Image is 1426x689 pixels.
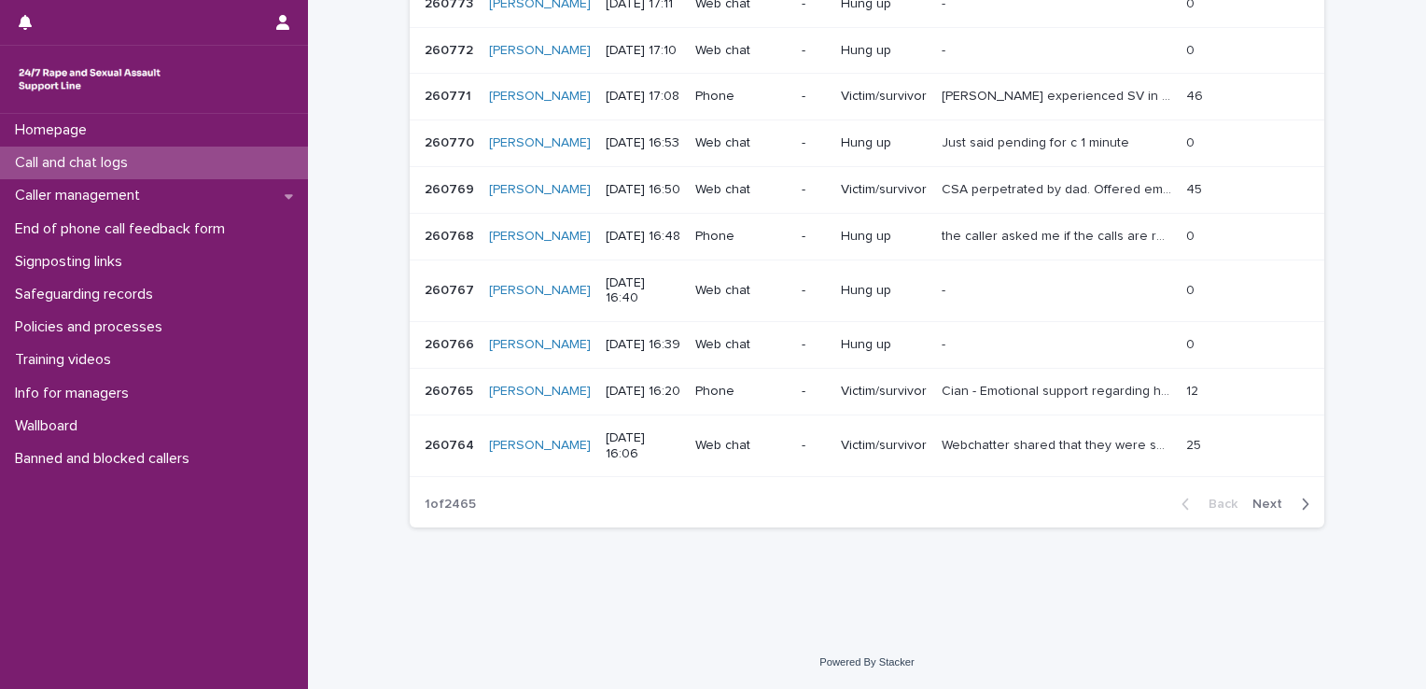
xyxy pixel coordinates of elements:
[489,229,591,245] a: [PERSON_NAME]
[489,182,591,198] a: [PERSON_NAME]
[489,89,591,105] a: [PERSON_NAME]
[410,415,1324,477] tr: 260764260764 [PERSON_NAME] [DATE] 16:06Web chat-Victim/survivorWebchatter shared that they were s...
[1186,178,1206,198] p: 45
[489,337,591,353] a: [PERSON_NAME]
[802,182,826,198] p: -
[7,417,92,435] p: Wallboard
[410,74,1324,120] tr: 260771260771 [PERSON_NAME] [DATE] 17:08Phone-Victim/survivor[PERSON_NAME] experienced SV in her t...
[1186,39,1198,59] p: 0
[695,89,787,105] p: Phone
[7,220,240,238] p: End of phone call feedback form
[942,434,1175,454] p: Webchatter shared that they were sexually assaulted by their friend and saw them recently. Talked...
[425,380,477,400] p: 260765
[841,89,927,105] p: Victim/survivor
[841,135,927,151] p: Hung up
[942,39,949,59] p: -
[841,229,927,245] p: Hung up
[425,225,478,245] p: 260768
[7,187,155,204] p: Caller management
[7,286,168,303] p: Safeguarding records
[7,351,126,369] p: Training videos
[802,135,826,151] p: -
[942,380,1175,400] p: Cian - Emotional support regarding historic CSA and being triggered by events at work. Signposted...
[489,283,591,299] a: [PERSON_NAME]
[1252,498,1293,511] span: Next
[7,253,137,271] p: Signposting links
[942,178,1175,198] p: CSA perpetrated by dad. Offered emotional support, signposted to rape crisis centre.
[489,438,591,454] a: [PERSON_NAME]
[695,229,787,245] p: Phone
[425,132,478,151] p: 260770
[606,135,680,151] p: [DATE] 16:53
[425,333,478,353] p: 260766
[7,154,143,172] p: Call and chat logs
[802,438,826,454] p: -
[410,322,1324,369] tr: 260766260766 [PERSON_NAME] [DATE] 16:39Web chat-Hung up-- 00
[841,337,927,353] p: Hung up
[1167,496,1245,513] button: Back
[695,438,787,454] p: Web chat
[606,43,680,59] p: [DATE] 17:10
[942,225,1175,245] p: the caller asked me if the calls are recorded, and before i could respond they cut the call
[425,85,475,105] p: 260771
[410,260,1324,322] tr: 260767260767 [PERSON_NAME] [DATE] 16:40Web chat-Hung up-- 00
[695,337,787,353] p: Web chat
[841,384,927,400] p: Victim/survivor
[1186,132,1198,151] p: 0
[1186,434,1205,454] p: 25
[606,384,680,400] p: [DATE] 16:20
[1245,496,1324,513] button: Next
[802,43,826,59] p: -
[425,279,478,299] p: 260767
[802,337,826,353] p: -
[410,482,491,527] p: 1 of 2465
[1186,333,1198,353] p: 0
[1186,279,1198,299] p: 0
[410,368,1324,415] tr: 260765260765 [PERSON_NAME] [DATE] 16:20Phone-Victim/survivorCian - Emotional support regarding hi...
[410,166,1324,213] tr: 260769260769 [PERSON_NAME] [DATE] 16:50Web chat-Victim/survivorCSA perpetrated by dad. Offered em...
[7,450,204,468] p: Banned and blocked callers
[1186,380,1202,400] p: 12
[942,132,1133,151] p: Just said pending for c 1 minute
[410,120,1324,167] tr: 260770260770 [PERSON_NAME] [DATE] 16:53Web chat-Hung upJust said pending for c 1 minuteJust said ...
[942,85,1175,105] p: Jade experienced SV in her teenage years and talked about its impact on her sexual intimacy withi...
[1186,225,1198,245] p: 0
[802,89,826,105] p: -
[606,430,680,462] p: [DATE] 16:06
[942,279,949,299] p: -
[695,384,787,400] p: Phone
[606,182,680,198] p: [DATE] 16:50
[841,438,927,454] p: Victim/survivor
[606,275,680,307] p: [DATE] 16:40
[425,39,477,59] p: 260772
[841,283,927,299] p: Hung up
[606,337,680,353] p: [DATE] 16:39
[695,283,787,299] p: Web chat
[7,121,102,139] p: Homepage
[695,182,787,198] p: Web chat
[489,135,591,151] a: [PERSON_NAME]
[841,43,927,59] p: Hung up
[802,283,826,299] p: -
[1186,85,1207,105] p: 46
[489,384,591,400] a: [PERSON_NAME]
[410,27,1324,74] tr: 260772260772 [PERSON_NAME] [DATE] 17:10Web chat-Hung up-- 00
[802,384,826,400] p: -
[410,213,1324,260] tr: 260768260768 [PERSON_NAME] [DATE] 16:48Phone-Hung upthe caller asked me if the calls are recorded...
[425,178,478,198] p: 260769
[695,43,787,59] p: Web chat
[15,61,164,98] img: rhQMoQhaT3yELyF149Cw
[841,182,927,198] p: Victim/survivor
[1197,498,1237,511] span: Back
[425,434,478,454] p: 260764
[7,385,144,402] p: Info for managers
[606,229,680,245] p: [DATE] 16:48
[7,318,177,336] p: Policies and processes
[802,229,826,245] p: -
[606,89,680,105] p: [DATE] 17:08
[489,43,591,59] a: [PERSON_NAME]
[695,135,787,151] p: Web chat
[942,333,949,353] p: -
[819,656,914,668] a: Powered By Stacker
